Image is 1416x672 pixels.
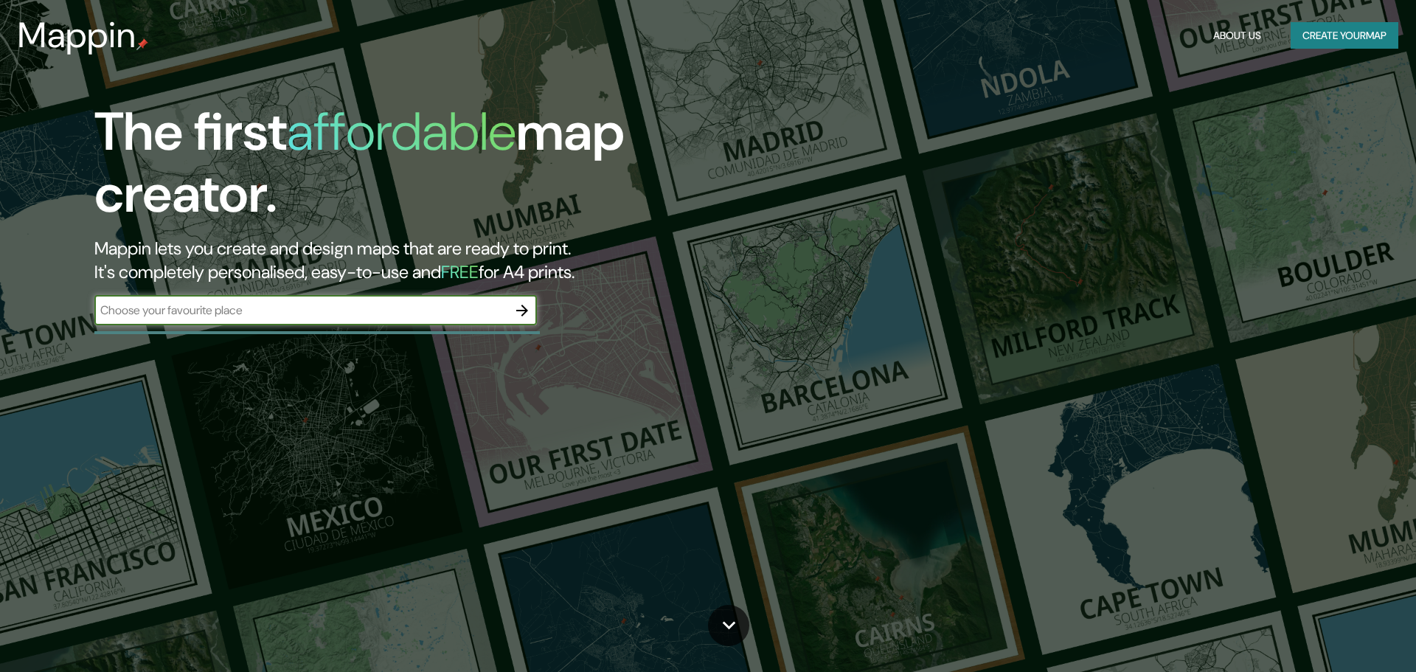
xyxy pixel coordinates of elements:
input: Choose your favourite place [94,302,507,319]
button: Create yourmap [1291,22,1398,49]
h5: FREE [441,260,479,283]
h1: affordable [287,97,516,166]
button: About Us [1207,22,1267,49]
h1: The first map creator. [94,101,802,237]
img: mappin-pin [136,38,148,50]
h2: Mappin lets you create and design maps that are ready to print. It's completely personalised, eas... [94,237,802,284]
h3: Mappin [18,15,136,56]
